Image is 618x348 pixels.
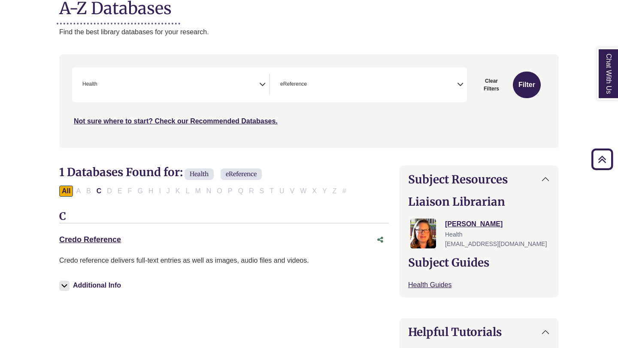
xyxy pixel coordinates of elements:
[59,210,389,223] h3: C
[221,168,262,180] span: eReference
[82,80,97,88] span: Health
[445,231,462,238] span: Health
[588,153,616,165] a: Back to Top
[185,168,214,180] span: Health
[99,82,103,89] textarea: Search
[472,72,511,98] button: Clear Filters
[59,165,183,179] span: 1 Databases Found for:
[445,240,547,247] span: [EMAIL_ADDRESS][DOMAIN_NAME]
[280,80,307,88] span: eReference
[400,318,558,345] button: Helpful Tutorials
[513,72,541,98] button: Submit for Search Results
[408,256,550,269] h2: Subject Guides
[59,235,121,244] a: Credo Reference
[59,255,389,266] p: Credo reference delivers full-text entries as well as images, audio files and videos.
[59,54,559,148] nav: Search filters
[79,80,97,88] li: Health
[94,186,104,197] button: Filter Results C
[445,220,503,228] a: [PERSON_NAME]
[59,187,349,194] div: Alpha-list to filter by first letter of database name
[372,232,389,248] button: Share this database
[59,186,73,197] button: All
[277,80,307,88] li: eReference
[408,281,451,288] a: Health Guides
[59,27,559,38] p: Find the best library databases for your research.
[410,219,436,249] img: Jessica Moore
[59,279,124,291] button: Additional Info
[309,82,312,89] textarea: Search
[408,195,550,208] h2: Liaison Librarian
[74,117,278,125] a: Not sure where to start? Check our Recommended Databases.
[400,166,558,193] button: Subject Resources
